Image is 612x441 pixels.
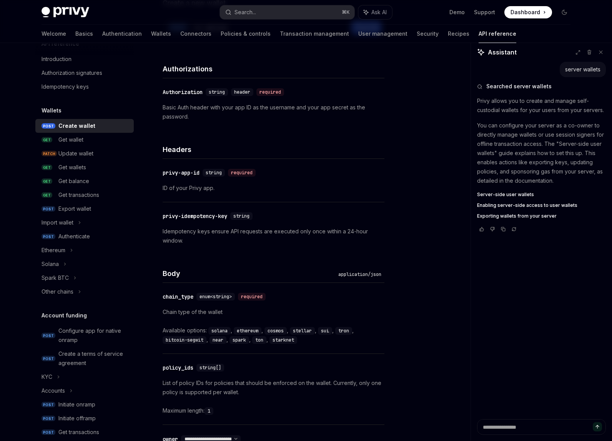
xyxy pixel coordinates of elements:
a: POSTExport wallet [35,202,134,216]
div: Update wallet [58,149,93,158]
a: Transaction management [280,25,349,43]
code: stellar [290,327,315,335]
span: Ask AI [371,8,387,16]
a: Basics [75,25,93,43]
span: POST [42,402,55,408]
a: User management [358,25,407,43]
div: Configure app for native onramp [58,326,129,345]
div: required [238,293,266,301]
p: Idempotency keys ensure API requests are executed only once within a 24-hour window. [163,227,384,245]
span: header [234,89,250,95]
code: starknet [269,336,297,344]
span: Searched server wallets [486,83,552,90]
a: GETGet transactions [35,188,134,202]
a: POSTConfigure app for native onramp [35,324,134,347]
div: Spark BTC [42,273,69,282]
div: chain_type [163,293,193,301]
code: 1 [205,407,213,415]
span: POST [42,416,55,421]
span: Dashboard [511,8,540,16]
span: POST [42,333,55,339]
span: PATCH [42,151,57,157]
div: Create a terms of service agreement [58,349,129,368]
div: , [252,335,269,344]
div: , [229,335,252,344]
div: Maximum length: [163,406,384,415]
a: Welcome [42,25,66,43]
span: POST [42,356,55,362]
div: , [163,335,210,344]
a: Idempotency keys [35,80,134,94]
div: KYC [42,372,52,382]
h4: Headers [163,144,384,155]
a: Recipes [448,25,469,43]
p: Privy allows you to create and manage self-custodial wallets for your users from your servers. [477,96,606,115]
div: Get balance [58,177,89,186]
span: POST [42,234,55,239]
p: You can configure your server as a co-owner to directly manage wallets or use session signers for... [477,121,606,185]
img: dark logo [42,7,89,18]
div: Initiate onramp [58,400,95,409]
div: Authenticate [58,232,90,241]
span: string [209,89,225,95]
a: POSTInitiate onramp [35,398,134,411]
code: spark [229,336,249,344]
button: Toggle dark mode [558,6,570,18]
div: Import wallet [42,218,73,227]
div: Ethereum [42,246,65,255]
code: near [210,336,226,344]
div: policy_ids [163,364,193,372]
code: cosmos [264,327,287,335]
span: GET [42,192,52,198]
span: enum<string> [200,294,232,300]
div: Initiate offramp [58,414,96,423]
div: Solana [42,259,59,269]
div: required [256,88,284,96]
span: string [206,170,222,176]
span: string [233,213,249,219]
button: Search...⌘K [220,5,354,19]
h4: Body [163,268,335,279]
span: Assistant [488,48,517,57]
button: Searched server wallets [477,83,606,90]
div: privy-app-id [163,169,200,177]
code: ethereum [234,327,261,335]
div: , [210,335,229,344]
p: Chain type of the wallet [163,307,384,317]
div: required [228,169,256,177]
div: server wallets [565,66,600,73]
a: Exporting wallets from your server [477,213,606,219]
code: sui [318,327,332,335]
span: POST [42,206,55,212]
span: GET [42,137,52,143]
div: Authorization signatures [42,68,102,78]
a: POSTInitiate offramp [35,411,134,425]
span: Server-side user wallets [477,192,534,198]
code: solana [208,327,231,335]
a: GETGet wallet [35,133,134,147]
a: GETGet wallets [35,160,134,174]
a: Authorization signatures [35,66,134,80]
a: Policies & controls [221,25,271,43]
div: , [290,326,318,335]
span: Exporting wallets from your server [477,213,557,219]
button: Ask AI [358,5,392,19]
div: Get wallets [58,163,86,172]
p: Basic Auth header with your app ID as the username and your app secret as the password. [163,103,384,121]
a: POSTGet transactions [35,425,134,439]
div: Other chains [42,287,73,296]
h5: Wallets [42,106,62,115]
a: API reference [479,25,516,43]
h4: Authorizations [163,64,384,74]
div: Get transactions [58,428,99,437]
a: PATCHUpdate wallet [35,147,134,160]
div: , [318,326,335,335]
span: POST [42,123,55,129]
div: Create wallet [58,121,95,130]
div: Export wallet [58,204,91,213]
div: Get wallet [58,135,83,144]
div: Get transactions [58,190,99,200]
span: GET [42,178,52,184]
a: POSTCreate a terms of service agreement [35,347,134,370]
div: Search... [234,8,256,17]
